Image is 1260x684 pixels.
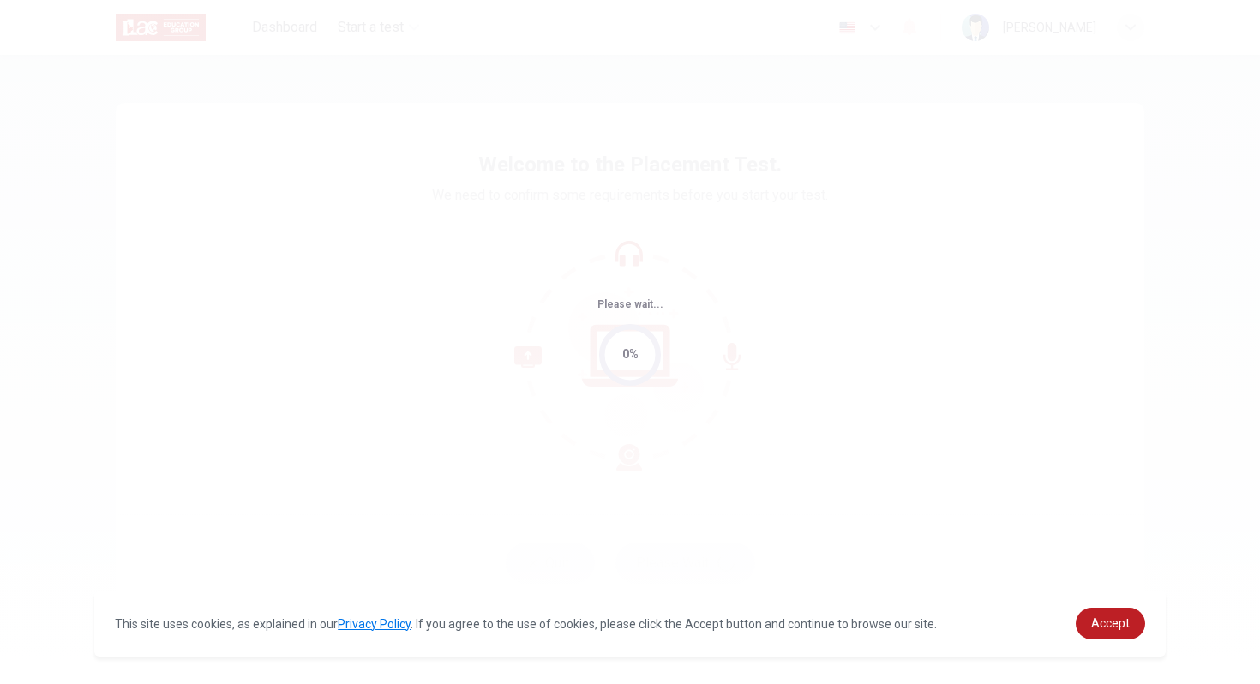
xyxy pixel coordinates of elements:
span: This site uses cookies, as explained in our . If you agree to the use of cookies, please click th... [115,617,937,631]
span: Accept [1091,616,1130,630]
a: Privacy Policy [338,617,411,631]
span: Please wait... [597,298,663,310]
div: 0% [622,345,639,364]
div: cookieconsent [94,591,1166,657]
a: dismiss cookie message [1076,608,1145,639]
